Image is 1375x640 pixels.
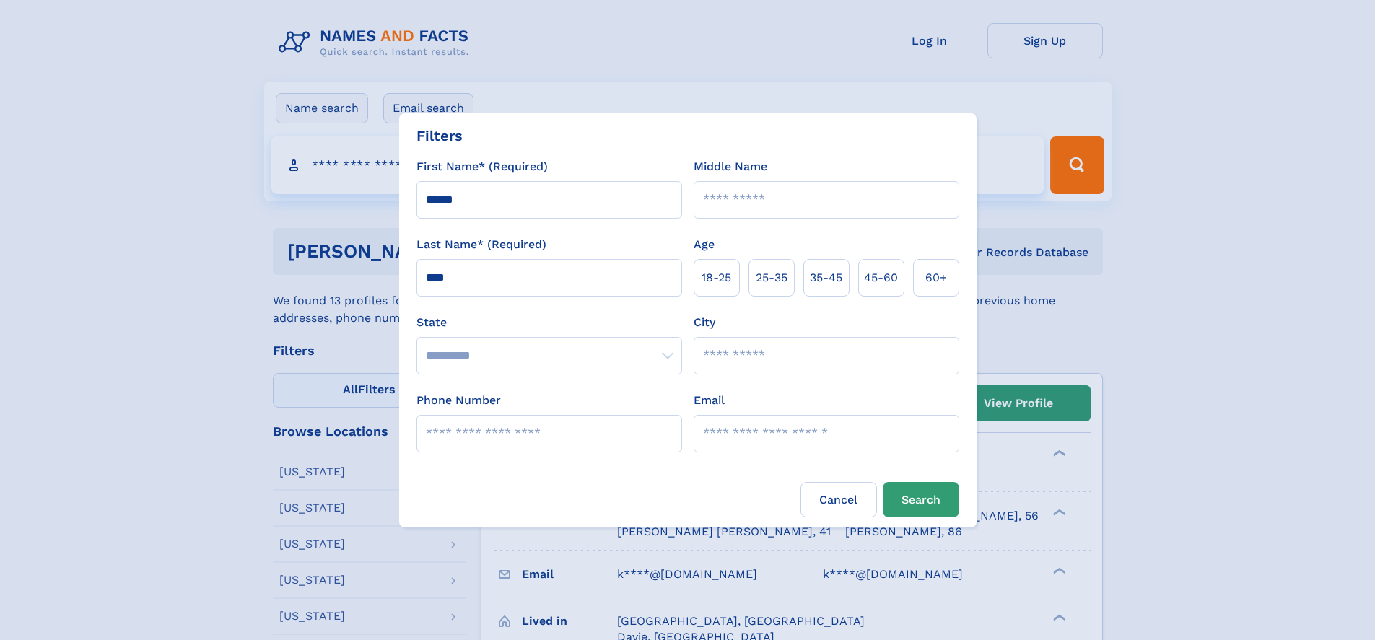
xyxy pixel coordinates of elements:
label: First Name* (Required) [416,158,548,175]
span: 45‑60 [864,269,898,286]
span: 35‑45 [810,269,842,286]
label: City [694,314,715,331]
label: Last Name* (Required) [416,236,546,253]
label: Age [694,236,715,253]
button: Search [883,482,959,517]
span: 60+ [925,269,947,286]
label: Phone Number [416,392,501,409]
label: State [416,314,682,331]
label: Email [694,392,725,409]
label: Middle Name [694,158,767,175]
div: Filters [416,125,463,146]
label: Cancel [800,482,877,517]
span: 18‑25 [702,269,731,286]
span: 25‑35 [756,269,787,286]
